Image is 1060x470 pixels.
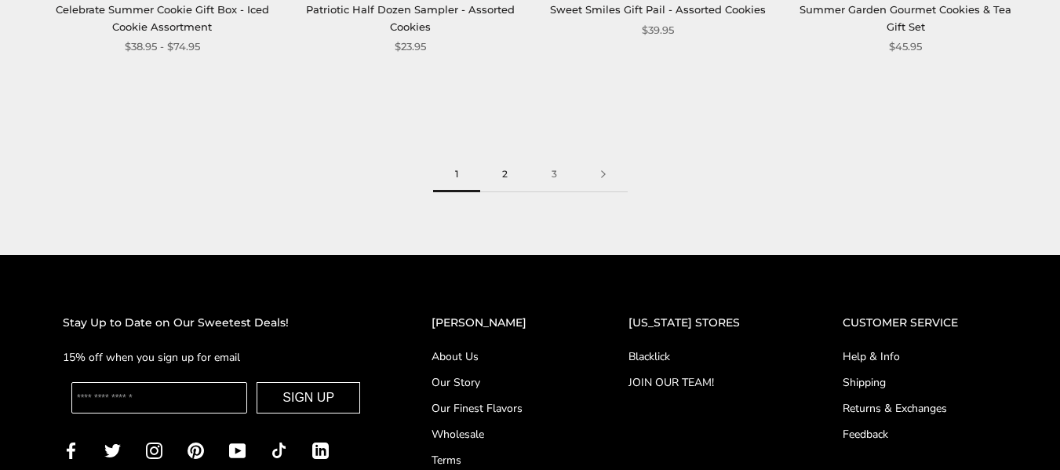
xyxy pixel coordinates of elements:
span: $23.95 [395,38,426,55]
span: $38.95 - $74.95 [125,38,200,55]
span: $45.95 [889,38,922,55]
a: Wholesale [432,426,566,443]
a: LinkedIn [312,441,329,459]
a: 2 [480,157,530,192]
a: Pinterest [188,441,204,459]
iframe: Sign Up via Text for Offers [13,410,162,457]
a: Summer Garden Gourmet Cookies & Tea Gift Set [800,3,1011,32]
a: Shipping [843,374,997,391]
a: Our Finest Flavors [432,400,566,417]
a: Instagram [146,441,162,459]
span: 1 [433,157,480,192]
a: Help & Info [843,348,997,365]
input: Enter your email [71,382,247,414]
p: 15% off when you sign up for email [63,348,369,366]
a: TikTok [271,441,287,459]
a: About Us [432,348,566,365]
a: Next page [579,157,628,192]
a: Blacklick [628,348,779,365]
a: Terms [432,452,566,468]
a: Sweet Smiles Gift Pail - Assorted Cookies [550,3,766,16]
a: JOIN OUR TEAM! [628,374,779,391]
a: Facebook [63,441,79,459]
a: Our Story [432,374,566,391]
h2: [US_STATE] STORES [628,314,779,332]
h2: [PERSON_NAME] [432,314,566,332]
button: SIGN UP [257,382,360,414]
a: YouTube [229,441,246,459]
a: Patriotic Half Dozen Sampler - Assorted Cookies [306,3,515,32]
a: Returns & Exchanges [843,400,997,417]
a: Celebrate Summer Cookie Gift Box - Iced Cookie Assortment [56,3,269,32]
h2: Stay Up to Date on Our Sweetest Deals! [63,314,369,332]
h2: CUSTOMER SERVICE [843,314,997,332]
a: Feedback [843,426,997,443]
span: $39.95 [642,22,674,38]
a: Twitter [104,441,121,459]
a: 3 [530,157,579,192]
